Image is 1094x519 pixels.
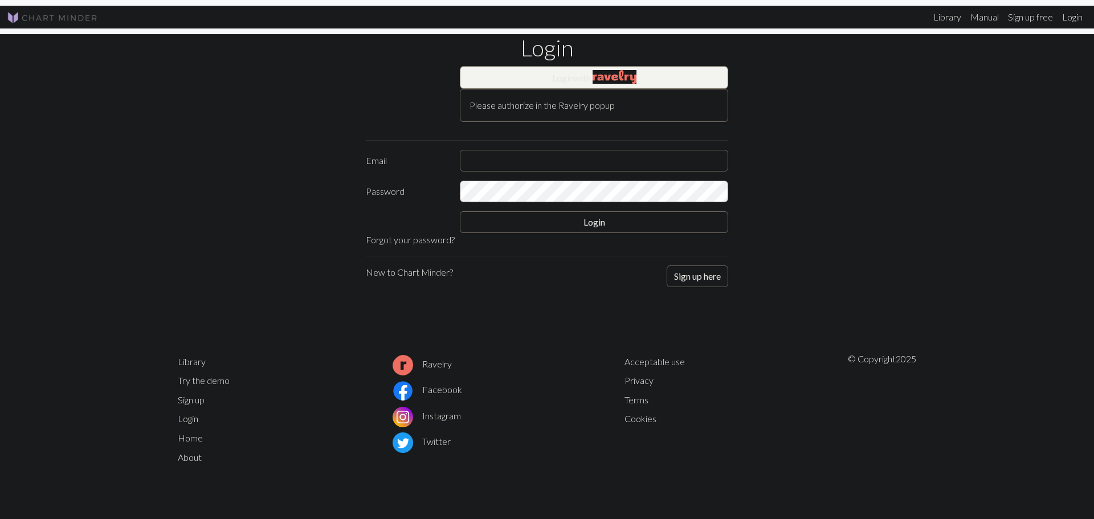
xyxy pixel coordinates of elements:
a: Acceptable use [624,356,685,367]
img: Ravelry logo [393,355,413,375]
img: Logo [7,11,98,24]
label: Email [359,150,453,171]
img: Twitter logo [393,432,413,453]
p: New to Chart Minder? [366,265,453,279]
a: Forgot your password? [366,234,455,245]
p: © Copyright 2025 [848,352,916,467]
a: Sign up free [1003,6,1058,28]
a: Facebook [393,384,462,395]
a: Login [178,413,198,424]
a: Try the demo [178,375,230,386]
a: Manual [966,6,1003,28]
a: Privacy [624,375,654,386]
a: Login [1058,6,1087,28]
a: Instagram [393,410,461,421]
a: Cookies [624,413,656,424]
a: Terms [624,394,648,405]
a: Ravelry [393,358,452,369]
label: Password [359,181,453,202]
a: Home [178,432,203,443]
img: Ravelry [593,70,636,84]
img: Instagram logo [393,407,413,427]
a: Library [178,356,206,367]
a: Sign up here [667,265,728,288]
a: Sign up [178,394,205,405]
button: Login [460,211,728,233]
a: About [178,452,202,463]
div: Please authorize in the Ravelry popup [460,89,728,122]
button: Sign up here [667,265,728,287]
img: Facebook logo [393,381,413,401]
a: Library [929,6,966,28]
h1: Login [171,34,923,62]
button: Loginwith [460,66,728,89]
a: Twitter [393,436,451,447]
